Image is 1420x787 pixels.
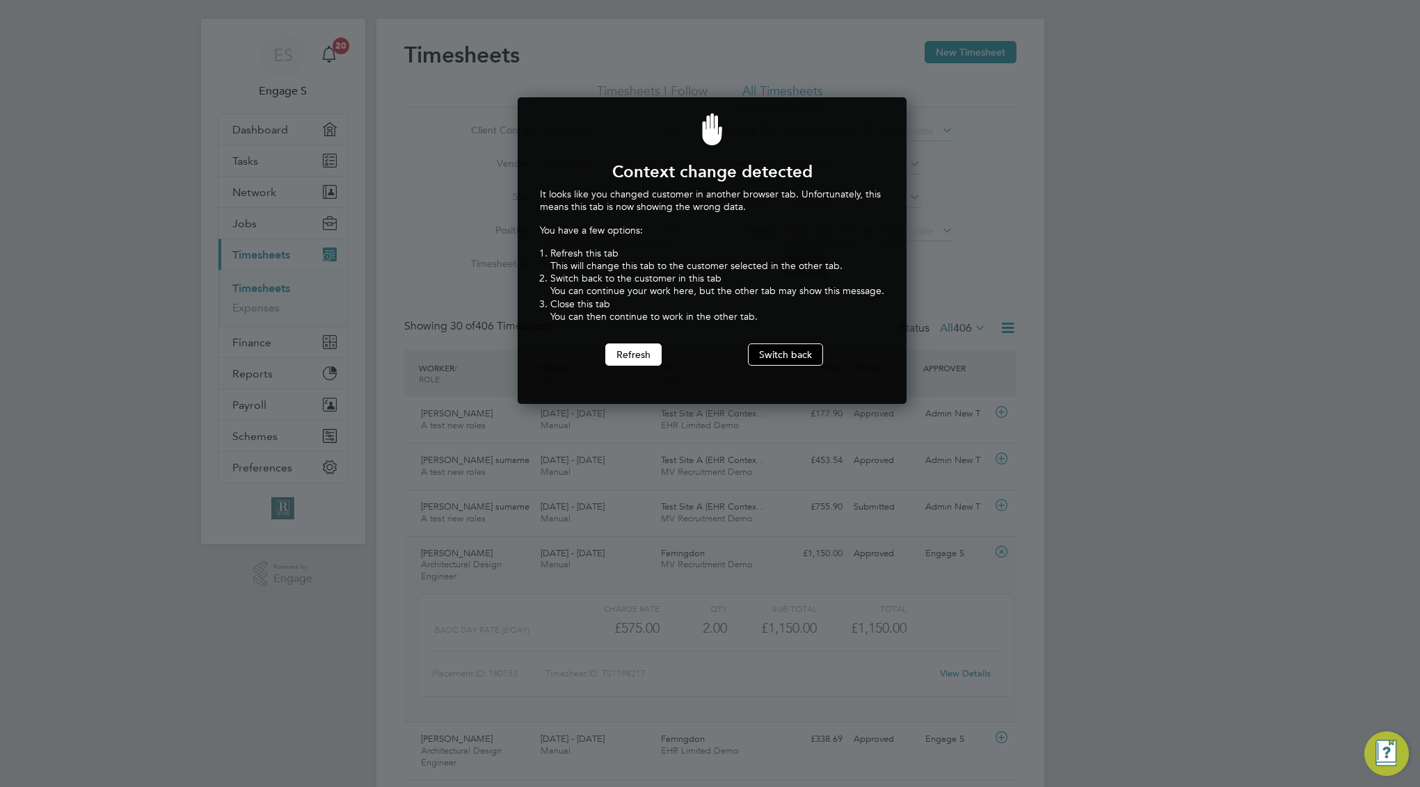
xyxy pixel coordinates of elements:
[540,188,884,213] p: It looks like you changed customer in another browser tab. Unfortunately, this means this tab is ...
[605,343,662,366] button: Refresh
[540,224,884,236] p: You have a few options:
[550,298,884,323] li: Close this tab You can then continue to work in the other tab.
[550,247,884,272] li: Refresh this tab This will change this tab to the customer selected in the other tab.
[1364,731,1409,776] button: Engage Resource Center
[550,272,884,297] li: Switch back to the customer in this tab You can continue your work here, but the other tab may sh...
[748,343,823,366] button: Switch back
